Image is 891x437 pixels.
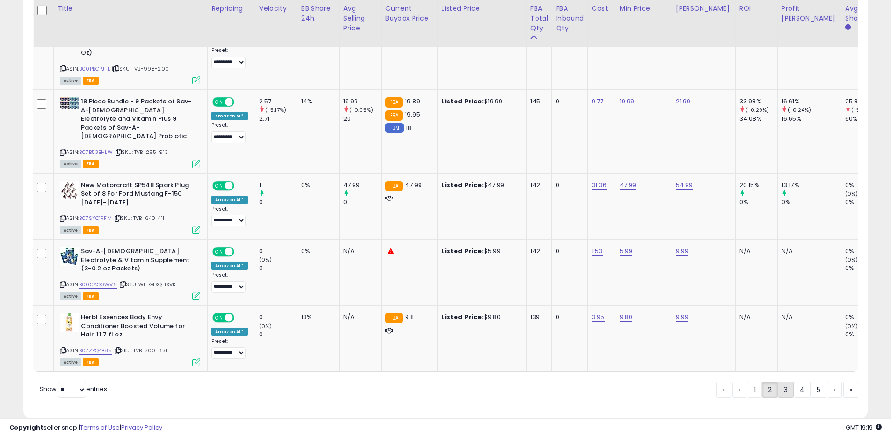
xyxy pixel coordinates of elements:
[845,330,883,339] div: 0%
[530,313,545,321] div: 139
[620,313,633,322] a: 9.80
[385,123,404,133] small: FBM
[845,313,883,321] div: 0%
[343,313,374,321] div: N/A
[845,190,858,197] small: (0%)
[845,247,883,255] div: 0%
[211,112,248,120] div: Amazon AI *
[211,328,248,336] div: Amazon AI *
[845,4,879,23] div: Avg BB Share
[60,97,200,167] div: ASIN:
[259,330,297,339] div: 0
[211,47,248,68] div: Preset:
[845,198,883,206] div: 0%
[343,115,381,123] div: 20
[846,423,882,432] span: 2025-10-6 19:19 GMT
[114,148,168,156] span: | SKU: TVB-295-913
[592,97,604,106] a: 9.77
[406,124,412,132] span: 18
[405,181,422,189] span: 47.99
[530,4,548,33] div: FBA Total Qty
[259,97,297,106] div: 2.57
[60,181,200,233] div: ASIN:
[301,247,332,255] div: 0%
[845,256,858,263] small: (0%)
[343,247,374,255] div: N/A
[739,313,770,321] div: N/A
[620,97,635,106] a: 19.99
[834,385,836,394] span: ›
[83,77,99,85] span: FBA
[79,347,112,355] a: B07ZPQ4B85
[60,247,200,299] div: ASIN:
[343,198,381,206] div: 0
[739,115,777,123] div: 34.08%
[349,106,373,114] small: (-0.05%)
[385,181,403,191] small: FBA
[259,247,297,255] div: 0
[343,4,377,33] div: Avg Selling Price
[592,313,605,322] a: 3.95
[782,115,841,123] div: 16.65%
[739,247,770,255] div: N/A
[739,4,774,14] div: ROI
[60,160,81,168] span: All listings currently available for purchase on Amazon
[442,181,484,189] b: Listed Price:
[211,122,248,143] div: Preset:
[60,22,200,83] div: ASIN:
[60,358,81,366] span: All listings currently available for purchase on Amazon
[782,247,834,255] div: N/A
[620,4,668,14] div: Min Price
[676,247,689,256] a: 9.99
[81,247,195,276] b: Sav-A-[DEMOGRAPHIC_DATA] Electrolyte & Vitamin Supplement (3-0.2 oz Packets)
[113,214,164,222] span: | SKU: TVB-640-411
[845,322,858,330] small: (0%)
[746,106,769,114] small: (-0.29%)
[60,247,79,266] img: 51BXMK9y20L._SL40_.jpg
[113,347,167,354] span: | SKU: TVB-700-631
[211,4,251,14] div: Repricing
[301,313,332,321] div: 13%
[676,97,691,106] a: 21.99
[213,248,225,256] span: ON
[676,313,689,322] a: 9.99
[79,281,117,289] a: B00CAO0WV6
[60,181,79,200] img: 51UAJBgOjdL._SL40_.jpg
[385,4,434,23] div: Current Buybox Price
[233,98,248,106] span: OFF
[530,97,545,106] div: 145
[211,272,248,293] div: Preset:
[211,262,248,270] div: Amazon AI *
[556,313,580,321] div: 0
[121,423,162,432] a: Privacy Policy
[60,313,79,332] img: 61zko9Hy8aL._SL40_.jpg
[259,181,297,189] div: 1
[233,314,248,322] span: OFF
[778,382,794,398] a: 3
[556,97,580,106] div: 0
[794,382,811,398] a: 4
[620,181,637,190] a: 47.99
[81,313,195,342] b: Herbl Essences Body Envy Conditioner Boosted Volume for Hair, 11.7 fl oz
[259,322,272,330] small: (0%)
[301,4,335,23] div: BB Share 24h.
[259,4,293,14] div: Velocity
[60,97,79,109] img: 61XWERs9S4L._SL40_.jpg
[81,97,195,143] b: 18 Piece Bundle - 9 Packets of Sav-A-[DEMOGRAPHIC_DATA] Electrolyte and Vitamin Plus 9 Packets of...
[118,281,175,288] span: | SKU: WL-GLXQ-IXVK
[739,385,740,394] span: ‹
[739,198,777,206] div: 0%
[442,247,484,255] b: Listed Price:
[265,106,286,114] small: (-5.17%)
[211,206,248,227] div: Preset:
[722,385,725,394] span: «
[343,97,381,106] div: 19.99
[530,181,545,189] div: 142
[405,110,420,119] span: 19.95
[592,181,607,190] a: 31.36
[442,97,519,106] div: $19.99
[385,110,403,121] small: FBA
[81,181,195,210] b: New Motorcraft SP548 Spark Plug Set of 8 For Ford Mustang F-150 [DATE]-[DATE]
[259,115,297,123] div: 2.71
[676,181,693,190] a: 54.99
